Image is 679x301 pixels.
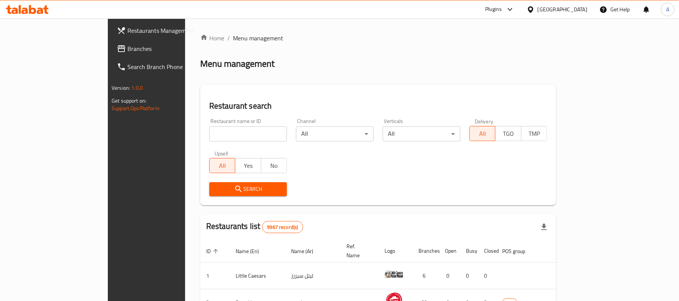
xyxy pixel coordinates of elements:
span: All [473,128,492,139]
div: [GEOGRAPHIC_DATA] [538,5,587,14]
span: All [213,160,232,171]
span: Name (Ar) [291,247,323,256]
label: Upsell [215,150,228,156]
div: Export file [535,218,553,236]
button: All [209,158,235,173]
button: All [469,126,495,141]
img: Little Caesars [385,265,403,284]
span: TGO [498,128,518,139]
td: 0 [439,263,460,289]
nav: breadcrumb [200,34,556,43]
a: Support.OpsPlatform [112,103,159,113]
button: No [261,158,287,173]
label: Delivery [475,118,494,124]
th: Logo [379,240,412,263]
td: 0 [478,263,496,289]
span: Menu management [233,34,283,43]
input: Search for restaurant name or ID.. [209,126,287,141]
th: Open [439,240,460,263]
span: POS group [502,247,535,256]
button: Yes [235,158,261,173]
span: No [264,160,284,171]
span: Name (En) [236,247,269,256]
span: Get support on: [112,96,146,106]
div: Total records count [262,221,303,233]
span: Branches [127,44,215,53]
span: TMP [524,128,544,139]
td: 0 [460,263,478,289]
h2: Restaurant search [209,100,547,112]
h2: Menu management [200,58,274,70]
span: Yes [238,160,258,171]
a: Search Branch Phone [111,58,221,76]
a: Branches [111,40,221,58]
th: Closed [478,240,496,263]
h2: Restaurants list [206,221,303,233]
div: All [296,126,374,141]
th: Busy [460,240,478,263]
li: / [227,34,230,43]
span: Search Branch Phone [127,62,215,71]
button: TGO [495,126,521,141]
span: 1.0.0 [131,83,143,93]
span: Restaurants Management [127,26,215,35]
span: 9967 record(s) [262,224,302,231]
div: Plugins [485,5,502,14]
td: 6 [412,263,439,289]
button: Search [209,182,287,196]
button: TMP [521,126,547,141]
span: Search [215,184,281,194]
span: Ref. Name [346,242,369,260]
div: All [383,126,460,141]
td: Little Caesars [230,263,285,289]
span: A [666,5,669,14]
span: ID [206,247,221,256]
a: Restaurants Management [111,21,221,40]
td: ليتل سيزرز [285,263,340,289]
span: Version: [112,83,130,93]
th: Branches [412,240,439,263]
